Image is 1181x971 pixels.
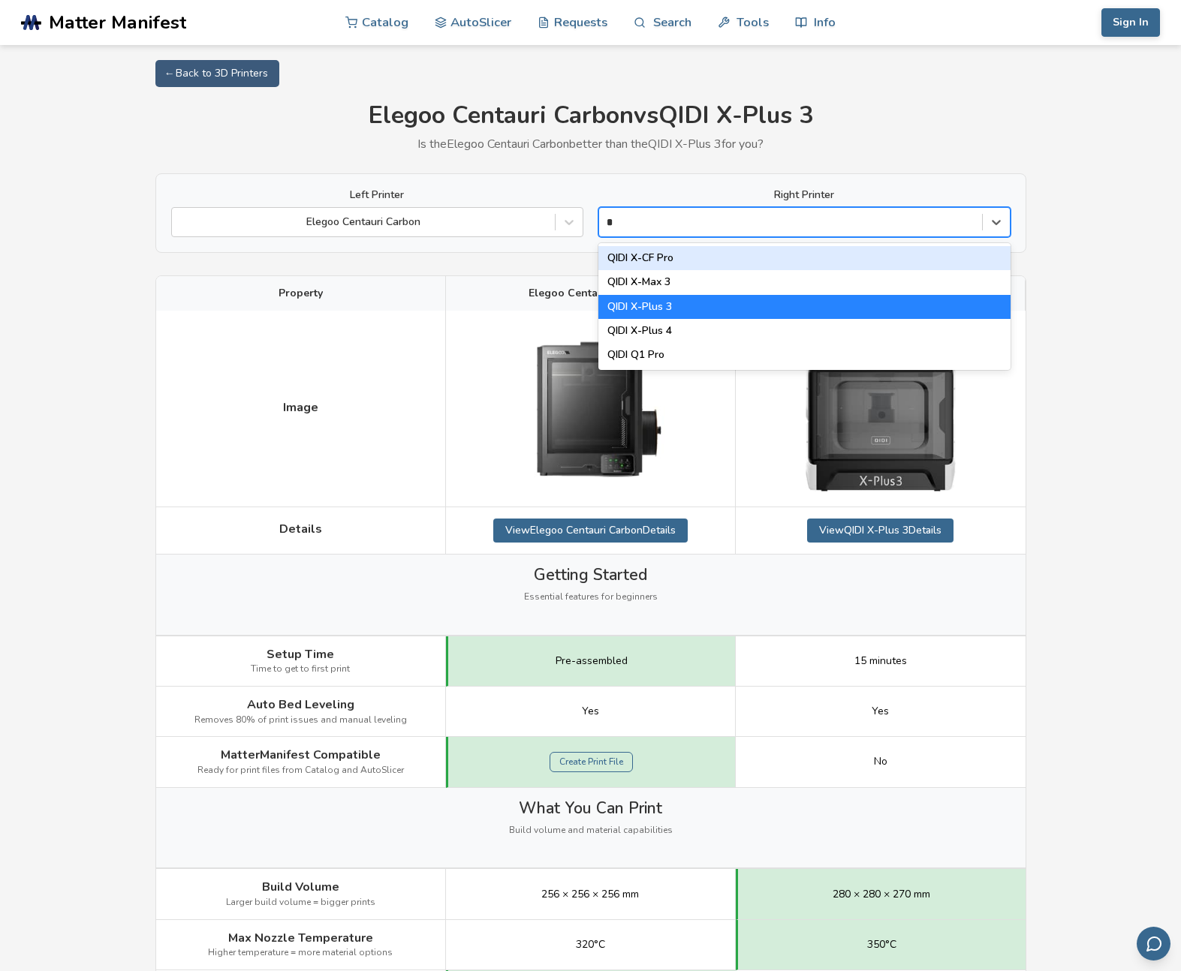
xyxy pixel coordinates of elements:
label: Left Printer [171,189,583,201]
span: Pre-assembled [556,655,628,667]
span: Image [283,401,318,414]
a: ← Back to 3D Printers [155,60,279,87]
span: Removes 80% of print issues and manual leveling [194,715,407,726]
div: QIDI X-Plus 4 [598,319,1011,343]
span: No [874,756,887,768]
img: Elegoo Centauri Carbon [515,322,665,495]
span: Property [279,287,323,299]
a: ViewElegoo Centauri CarbonDetails [493,519,688,543]
span: Ready for print files from Catalog and AutoSlicer [197,765,404,776]
button: Send feedback via email [1137,927,1170,960]
span: Getting Started [534,566,647,584]
button: Sign In [1101,8,1160,37]
span: 256 × 256 × 256 mm [541,888,639,900]
p: Is the Elegoo Centauri Carbon better than the QIDI X-Plus 3 for you? [155,137,1026,151]
a: ViewQIDI X-Plus 3Details [807,519,954,543]
input: QIDI X-CF ProQIDI X-Max 3QIDI X-Plus 3QIDI X-Plus 4QIDI Q1 Pro [607,216,616,228]
a: Create Print File [550,752,633,773]
div: QIDI X-CF Pro [598,246,1011,270]
span: Yes [582,705,599,717]
span: Matter Manifest [49,12,186,33]
h1: Elegoo Centauri Carbon vs QIDI X-Plus 3 [155,102,1026,130]
span: Max Nozzle Temperature [228,931,373,945]
span: Essential features for beginners [524,592,658,603]
div: QIDI Q1 Pro [598,343,1011,367]
span: MatterManifest Compatible [221,748,381,762]
span: 320°C [576,939,605,951]
div: QIDI X-Plus 3 [598,295,1011,319]
span: Details [279,522,322,536]
label: Right Printer [598,189,1011,201]
span: Build Volume [262,880,339,894]
span: 280 × 280 × 270 mm [833,888,930,900]
span: Elegoo Centauri Carbon [529,287,652,299]
span: 15 minutes [854,655,907,667]
span: Build volume and material capabilities [509,825,673,836]
span: Higher temperature = more material options [208,948,393,958]
input: Elegoo Centauri Carbon [179,216,182,228]
span: Time to get to first print [251,664,350,675]
img: QIDI X-Plus 3 [806,326,956,492]
span: Larger build volume = bigger prints [226,897,375,908]
div: QIDI X-Max 3 [598,270,1011,294]
span: Yes [872,705,889,717]
span: Auto Bed Leveling [247,698,354,711]
span: Setup Time [267,648,334,661]
span: 350°C [867,939,896,951]
span: What You Can Print [519,799,662,817]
